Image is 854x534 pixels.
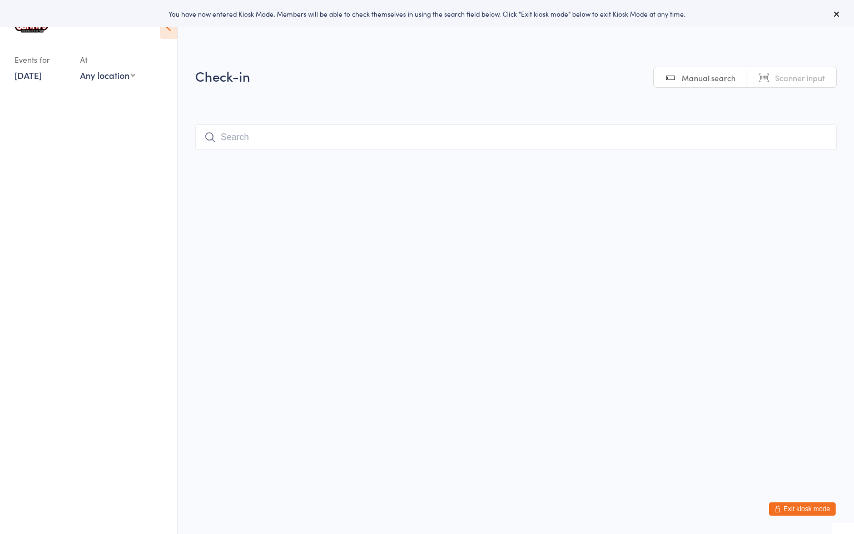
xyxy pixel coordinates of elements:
div: At [80,51,135,69]
div: Any location [80,69,135,81]
input: Search [195,124,837,150]
span: Scanner input [775,72,825,83]
span: Manual search [682,72,736,83]
div: You have now entered Kiosk Mode. Members will be able to check themselves in using the search fie... [18,9,836,18]
a: [DATE] [14,69,42,81]
div: Events for [14,51,69,69]
h2: Check-in [195,67,837,85]
button: Exit kiosk mode [769,502,836,516]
